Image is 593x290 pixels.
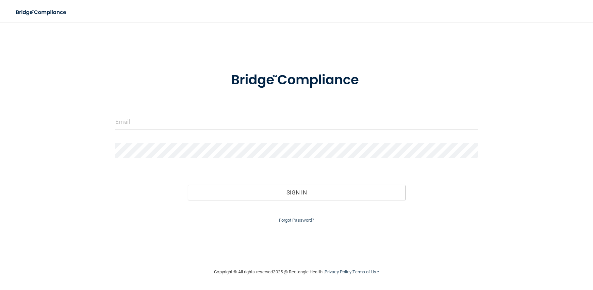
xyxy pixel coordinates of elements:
[188,185,405,200] button: Sign In
[352,269,379,274] a: Terms of Use
[10,5,73,19] img: bridge_compliance_login_screen.278c3ca4.svg
[279,218,314,223] a: Forgot Password?
[115,114,477,130] input: Email
[325,269,351,274] a: Privacy Policy
[172,261,421,283] div: Copyright © All rights reserved 2025 @ Rectangle Health | |
[217,63,376,98] img: bridge_compliance_login_screen.278c3ca4.svg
